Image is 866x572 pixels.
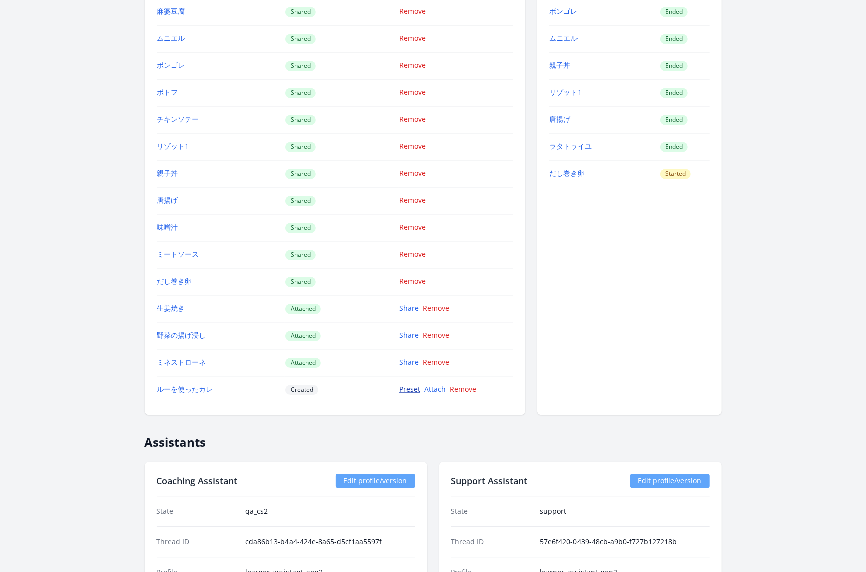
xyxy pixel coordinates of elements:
a: Share [399,330,419,340]
span: Ended [660,61,688,71]
a: Remove [399,114,426,124]
a: ムニエル [157,33,185,43]
a: Remove [399,141,426,151]
a: Remove [450,384,476,394]
dd: cda86b13-b4a4-424e-8a65-d5cf1aa5597f [245,537,415,547]
span: Shared [285,88,316,98]
span: Started [660,169,691,179]
a: ポトフ [157,87,178,97]
a: Remove [399,249,426,259]
a: Preset [399,384,420,394]
a: ミネストローネ [157,357,206,367]
a: Attach [424,384,446,394]
span: Shared [285,277,316,287]
dt: Thread ID [451,537,532,547]
a: ラタトゥイユ [550,141,592,151]
span: Ended [660,88,688,98]
a: Remove [399,168,426,178]
dd: support [540,506,710,516]
dt: Thread ID [157,537,237,547]
a: リゾット1 [550,87,582,97]
h2: Coaching Assistant [157,474,238,488]
a: ミートソース [157,249,199,259]
span: Attached [285,304,321,314]
a: ムニエル [550,33,578,43]
a: Remove [399,6,426,16]
h2: Assistants [145,427,722,450]
span: Ended [660,7,688,17]
span: Ended [660,142,688,152]
span: Shared [285,115,316,125]
a: 唐揚げ [550,114,571,124]
a: ボンゴレ [550,6,578,16]
a: Remove [423,303,449,313]
span: Shared [285,250,316,260]
a: Remove [399,276,426,286]
span: Shared [285,142,316,152]
span: Attached [285,358,321,368]
span: Ended [660,34,688,44]
a: 麻婆豆腐 [157,6,185,16]
a: チキンソテー [157,114,199,124]
a: Share [399,303,419,313]
a: Edit profile/version [630,474,710,488]
dt: State [451,506,532,516]
span: Shared [285,7,316,17]
a: Share [399,357,419,367]
a: 味噌汁 [157,222,178,232]
h2: Support Assistant [451,474,528,488]
span: Shared [285,169,316,179]
a: だし巻き卵 [157,276,192,286]
a: Remove [399,87,426,97]
span: Ended [660,115,688,125]
dd: qa_cs2 [245,506,415,516]
a: 親子丼 [550,60,571,70]
a: だし巻き卵 [550,168,585,178]
a: Edit profile/version [336,474,415,488]
span: Shared [285,223,316,233]
span: Shared [285,196,316,206]
a: 生姜焼き [157,303,185,313]
a: ルーを使ったカレ [157,384,213,394]
a: 親子丼 [157,168,178,178]
span: Shared [285,61,316,71]
a: Remove [399,60,426,70]
a: Remove [399,222,426,232]
span: Created [285,385,318,395]
a: Remove [399,195,426,205]
dd: 57e6f420-0439-48cb-a9b0-f727b127218b [540,537,710,547]
dt: State [157,506,237,516]
a: Remove [399,33,426,43]
a: Remove [423,357,449,367]
span: Attached [285,331,321,341]
a: 野菜の揚げ浸し [157,330,206,340]
span: Shared [285,34,316,44]
a: 唐揚げ [157,195,178,205]
a: Remove [423,330,449,340]
a: リゾット1 [157,141,189,151]
a: ボンゴレ [157,60,185,70]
